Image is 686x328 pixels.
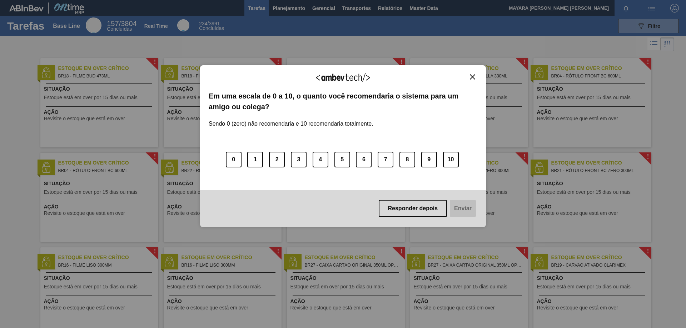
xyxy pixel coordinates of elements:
button: 3 [291,152,307,167]
img: Logo Ambevtech [316,73,370,82]
img: Close [470,74,475,80]
button: 7 [378,152,393,167]
button: Responder depois [379,200,447,217]
label: Em uma escala de 0 a 10, o quanto você recomendaria o sistema para um amigo ou colega? [209,91,477,112]
button: 1 [247,152,263,167]
button: 0 [226,152,242,167]
button: 6 [356,152,372,167]
label: Sendo 0 (zero) não recomendaria e 10 recomendaria totalmente. [209,112,373,127]
button: 9 [421,152,437,167]
button: Close [468,74,477,80]
button: 5 [334,152,350,167]
button: 4 [313,152,328,167]
button: 10 [443,152,459,167]
button: 2 [269,152,285,167]
button: 8 [399,152,415,167]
